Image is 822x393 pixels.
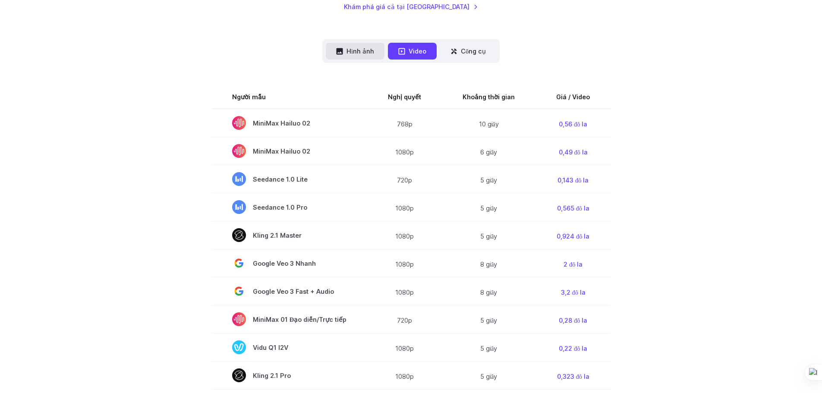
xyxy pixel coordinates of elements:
[409,47,426,55] font: Video
[253,119,310,127] font: MiniMax Hailuo 02
[463,93,515,100] font: Khoảng thời gian
[557,204,589,211] font: 0,565 đô la
[253,176,308,183] font: Seedance 1.0 Lite
[564,260,583,267] font: 2 đô la
[397,120,413,127] font: 768p
[395,344,414,352] font: 1080p
[253,204,307,211] font: Seedance 1.0 Pro
[395,232,414,239] font: 1080p
[397,316,412,324] font: 720p
[480,288,497,296] font: 8 giây
[559,316,587,324] font: 0,28 đô la
[395,288,414,296] font: 1080p
[480,204,497,211] font: 5 giây
[253,344,288,351] font: Vidu Q1 I2V
[480,316,497,324] font: 5 giây
[561,288,586,296] font: 3,2 đô la
[253,260,316,267] font: Google Veo 3 Nhanh
[253,232,302,239] font: Kling 2.1 Master
[557,372,589,380] font: 0,323 đô la
[556,93,590,100] font: Giá / Video
[346,47,374,55] font: Hình ảnh
[480,260,497,267] font: 8 giây
[253,148,310,155] font: MiniMax Hailuo 02
[480,232,497,239] font: 5 giây
[480,148,497,155] font: 6 giây
[232,93,266,100] font: Người mẫu
[461,47,486,55] font: Công cụ
[253,288,334,295] font: Google Veo 3 Fast + Audio
[480,372,497,380] font: 5 giây
[344,2,478,12] a: Khám phá giá cả tại [GEOGRAPHIC_DATA]
[395,260,414,267] font: 1080p
[557,232,589,239] font: 0,924 đô la
[559,148,588,155] font: 0,49 đô la
[559,120,587,127] font: 0,56 đô la
[479,120,499,127] font: 10 giây
[480,344,497,352] font: 5 giây
[559,344,587,352] font: 0,22 đô la
[395,372,414,380] font: 1080p
[253,372,291,379] font: Kling 2.1 Pro
[397,176,412,183] font: 720p
[388,93,421,100] font: Nghị quyết
[395,204,414,211] font: 1080p
[480,176,497,183] font: 5 giây
[253,316,346,323] font: MiniMax 01 Đạo diễn/Trực tiếp
[344,3,469,10] font: Khám phá giá cả tại [GEOGRAPHIC_DATA]
[557,176,589,183] font: 0,143 đô la
[395,148,414,155] font: 1080p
